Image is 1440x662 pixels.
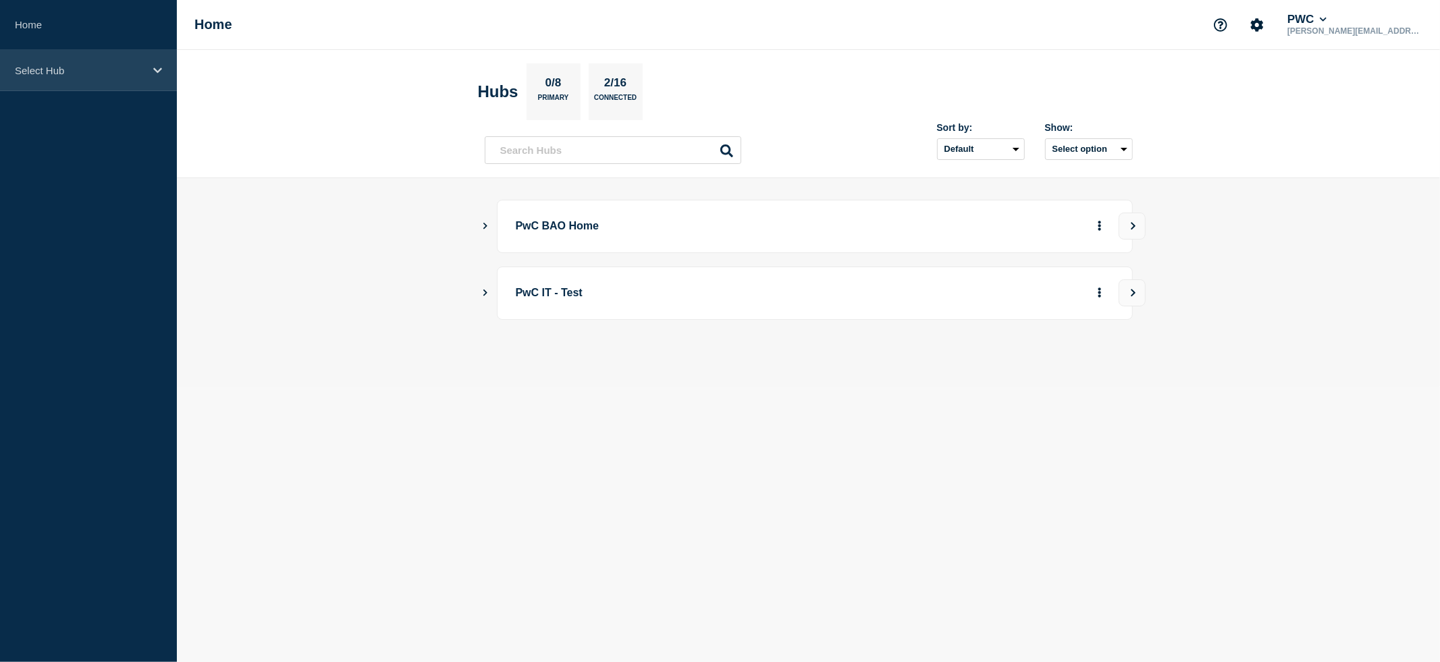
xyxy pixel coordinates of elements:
p: Connected [594,94,637,108]
button: View [1119,213,1146,240]
input: Search Hubs [485,136,741,164]
p: 2/16 [599,76,631,94]
p: Select Hub [15,65,144,76]
button: View [1119,279,1146,306]
h2: Hubs [478,82,518,101]
select: Sort by [937,138,1025,160]
div: Show: [1045,122,1133,133]
p: PwC BAO Home [516,214,889,239]
p: PwC IT - Test [516,281,889,306]
button: More actions [1091,214,1109,239]
button: Select option [1045,138,1133,160]
button: PWC [1285,13,1329,26]
button: Show Connected Hubs [482,221,489,231]
p: [PERSON_NAME][EMAIL_ADDRESS][PERSON_NAME][DOMAIN_NAME] [1285,26,1425,36]
button: Support [1206,11,1235,39]
h1: Home [194,17,232,32]
p: 0/8 [540,76,566,94]
div: Sort by: [937,122,1025,133]
p: Primary [538,94,569,108]
button: Show Connected Hubs [482,288,489,298]
button: Account settings [1243,11,1271,39]
button: More actions [1091,281,1109,306]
